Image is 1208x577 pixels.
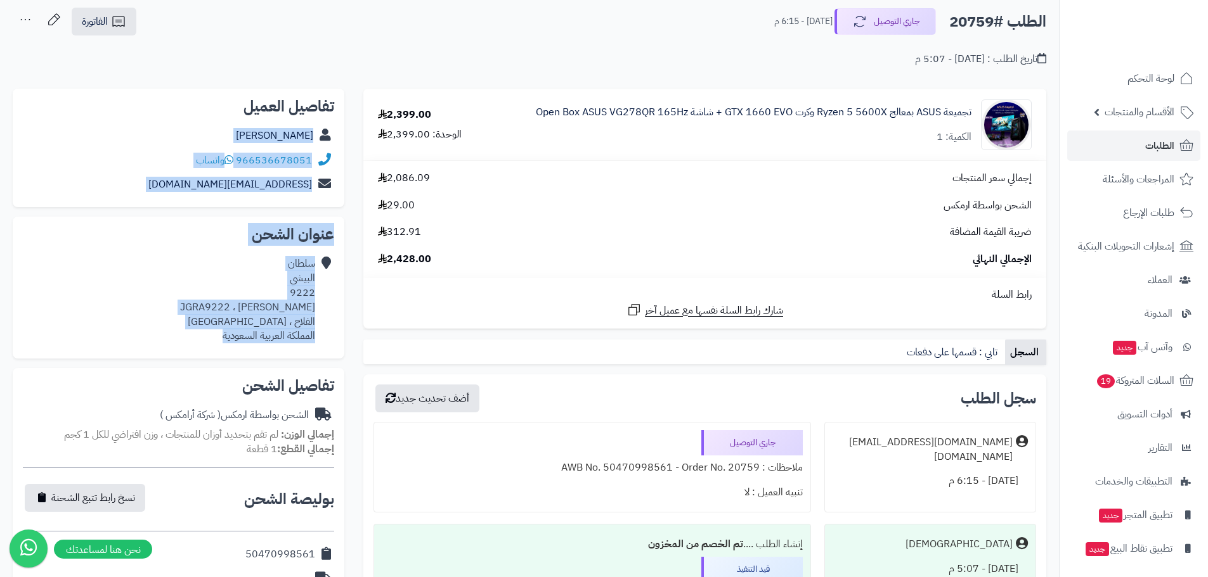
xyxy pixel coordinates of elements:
span: نسخ رابط تتبع الشحنة [51,490,135,505]
b: تم الخصم من المخزون [648,536,743,552]
span: تطبيق المتجر [1098,506,1172,524]
strong: إجمالي الوزن: [281,427,334,442]
div: تاريخ الطلب : [DATE] - 5:07 م [915,52,1046,67]
a: الفاتورة [72,8,136,35]
span: أدوات التسويق [1117,405,1172,423]
a: المراجعات والأسئلة [1067,164,1200,194]
a: المدونة [1067,298,1200,329]
a: طلبات الإرجاع [1067,198,1200,228]
small: [DATE] - 6:15 م [774,15,833,28]
span: إشعارات التحويلات البنكية [1078,238,1174,255]
a: 966536678051 [236,153,312,168]
button: نسخ رابط تتبع الشحنة [25,484,145,512]
a: إشعارات التحويلات البنكية [1067,231,1200,262]
span: السلات المتروكة [1096,372,1174,390]
div: إنشاء الطلب .... [382,532,802,557]
a: التقارير [1067,433,1200,463]
div: الوحدة: 2,399.00 [378,127,462,142]
img: logo-2.png [1122,29,1196,56]
span: الأقسام والمنتجات [1105,103,1174,121]
div: [DEMOGRAPHIC_DATA] [906,537,1013,552]
a: السجل [1005,339,1046,365]
a: أدوات التسويق [1067,399,1200,429]
div: رابط السلة [368,288,1041,302]
div: سلطان البيشي 9222 [PERSON_NAME] ، JGRA9222 الفلاح ، [GEOGRAPHIC_DATA] المملكة العربية السعودية [180,257,315,343]
span: الشحن بواسطة ارمكس [944,198,1032,213]
span: ضريبة القيمة المضافة [950,225,1032,239]
span: 312.91 [378,225,421,239]
a: شارك رابط السلة نفسها مع عميل آخر [627,302,783,318]
h2: عنوان الشحن [23,227,334,242]
div: 50470998561 [245,547,315,562]
span: شارك رابط السلة نفسها مع عميل آخر [645,303,783,318]
a: لوحة التحكم [1067,63,1200,94]
h2: تفاصيل الشحن [23,378,334,393]
a: تطبيق المتجرجديد [1067,500,1200,530]
span: المراجعات والأسئلة [1103,170,1174,188]
div: ملاحظات : AWB No. 50470998561 - Order No. 20759 [382,455,802,480]
a: [PERSON_NAME] [236,128,313,143]
span: جديد [1086,542,1109,556]
h2: تفاصيل العميل [23,99,334,114]
span: الإجمالي النهائي [973,252,1032,267]
span: إجمالي سعر المنتجات [952,171,1032,186]
span: جديد [1113,341,1136,355]
a: التطبيقات والخدمات [1067,466,1200,497]
button: أضف تحديث جديد [375,384,479,412]
a: العملاء [1067,265,1200,295]
a: السلات المتروكة19 [1067,365,1200,396]
span: العملاء [1148,271,1172,289]
span: 19 [1097,374,1115,389]
div: 2,399.00 [378,108,431,122]
h3: سجل الطلب [961,391,1036,406]
strong: إجمالي القطع: [277,441,334,457]
a: [EMAIL_ADDRESS][DOMAIN_NAME] [148,177,312,192]
a: تجميعة ASUS بمعالج Ryzen 5 5600X وكرت GTX 1660 EVO + شاشة Open Box ASUS VG278QR 165Hz [536,105,971,120]
span: المدونة [1145,305,1172,322]
small: 1 قطعة [247,441,334,457]
span: 2,086.09 [378,171,430,186]
span: وآتس آب [1112,338,1172,356]
div: الشحن بواسطة ارمكس [160,408,309,422]
span: تطبيق نقاط البيع [1084,540,1172,557]
h2: الطلب #20759 [949,9,1046,35]
span: 2,428.00 [378,252,431,267]
span: ( شركة أرامكس ) [160,407,221,422]
a: تطبيق نقاط البيعجديد [1067,533,1200,564]
div: [DATE] - 6:15 م [833,469,1028,493]
div: الكمية: 1 [937,130,971,144]
span: التطبيقات والخدمات [1095,472,1172,490]
span: جديد [1099,509,1122,523]
a: تابي : قسمها على دفعات [902,339,1005,365]
a: واتساب [196,153,233,168]
span: لوحة التحكم [1127,70,1174,87]
span: الفاتورة [82,14,108,29]
span: الطلبات [1145,137,1174,155]
a: وآتس آبجديد [1067,332,1200,362]
h2: بوليصة الشحن [244,491,334,507]
button: جاري التوصيل [835,8,936,35]
div: [DOMAIN_NAME][EMAIL_ADDRESS][DOMAIN_NAME] [833,435,1013,464]
span: طلبات الإرجاع [1123,204,1174,222]
div: جاري التوصيل [701,430,803,455]
span: 29.00 [378,198,415,213]
span: لم تقم بتحديد أوزان للمنتجات ، وزن افتراضي للكل 1 كجم [64,427,278,442]
span: التقارير [1148,439,1172,457]
img: 1753203146-%D8%AA%D8%AC%D9%85%D9%8A%D8%B9%D8%A9%20ASUS-90x90.jpg [982,99,1031,150]
div: تنبيه العميل : لا [382,480,802,505]
a: الطلبات [1067,130,1200,161]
